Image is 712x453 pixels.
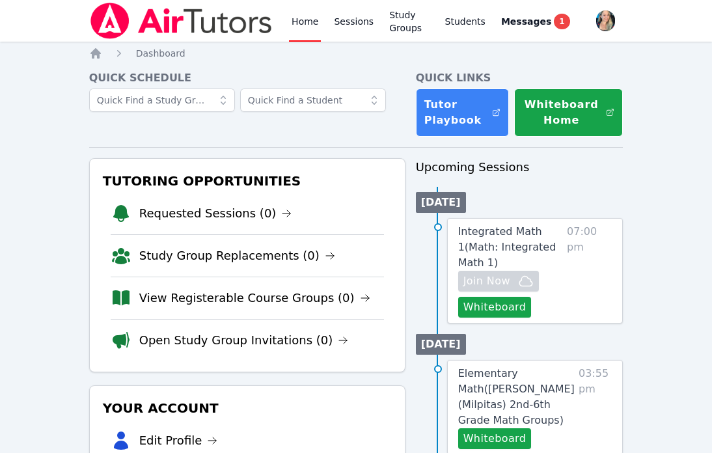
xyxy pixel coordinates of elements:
button: Whiteboard Home [514,89,623,137]
img: Air Tutors [89,3,273,39]
a: Requested Sessions (0) [139,204,292,223]
nav: Breadcrumb [89,47,623,60]
input: Quick Find a Study Group [89,89,235,112]
span: Join Now [463,273,510,289]
a: Integrated Math 1(Math: Integrated Math 1) [458,224,562,271]
h4: Quick Links [416,70,623,86]
li: [DATE] [416,334,466,355]
a: Study Group Replacements (0) [139,247,335,265]
li: [DATE] [416,192,466,213]
span: 07:00 pm [567,224,612,318]
span: Elementary Math ( [PERSON_NAME] (Milpitas) 2nd-6th Grade Math Groups ) [458,367,575,426]
button: Whiteboard [458,428,532,449]
h3: Your Account [100,396,394,420]
a: Dashboard [136,47,185,60]
a: Tutor Playbook [416,89,509,137]
a: Open Study Group Invitations (0) [139,331,349,350]
span: Dashboard [136,48,185,59]
a: Edit Profile [139,432,218,450]
button: Whiteboard [458,297,532,318]
a: Elementary Math([PERSON_NAME] (Milpitas) 2nd-6th Grade Math Groups) [458,366,575,428]
input: Quick Find a Student [240,89,386,112]
span: 03:55 pm [579,366,612,449]
span: Messages [501,15,551,28]
h3: Tutoring Opportunities [100,169,394,193]
a: View Registerable Course Groups (0) [139,289,370,307]
h4: Quick Schedule [89,70,405,86]
h3: Upcoming Sessions [416,158,623,176]
span: 1 [554,14,569,29]
span: Integrated Math 1 ( Math: Integrated Math 1 ) [458,225,556,269]
button: Join Now [458,271,539,292]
